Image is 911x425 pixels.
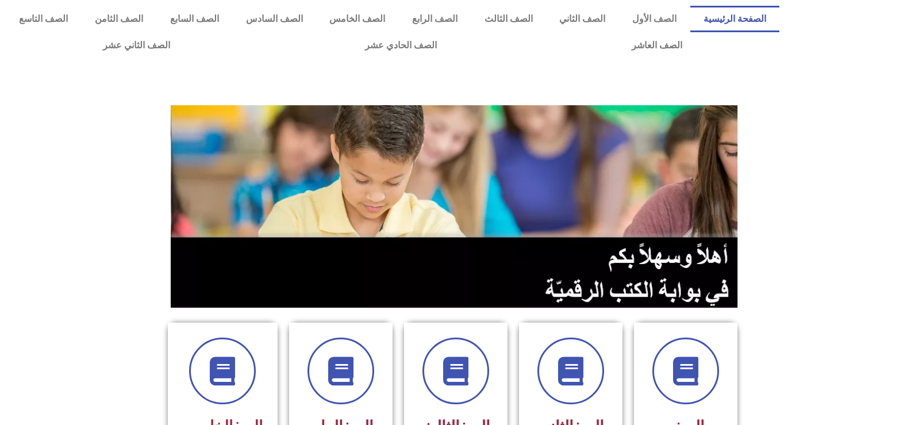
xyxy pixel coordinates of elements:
a: الصف الثاني عشر [6,32,268,59]
a: الصف السابع [156,6,232,32]
a: الصف التاسع [6,6,82,32]
a: الصف السادس [232,6,316,32]
a: الصف الثاني [546,6,619,32]
a: الصف الثامن [82,6,157,32]
a: الصف الرابع [399,6,471,32]
a: الصف الخامس [316,6,399,32]
a: الصف الأول [619,6,690,32]
a: الصفحة الرئيسية [690,6,780,32]
a: الصف الثالث [471,6,546,32]
a: الصف العاشر [535,32,780,59]
a: الصف الحادي عشر [268,32,535,59]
